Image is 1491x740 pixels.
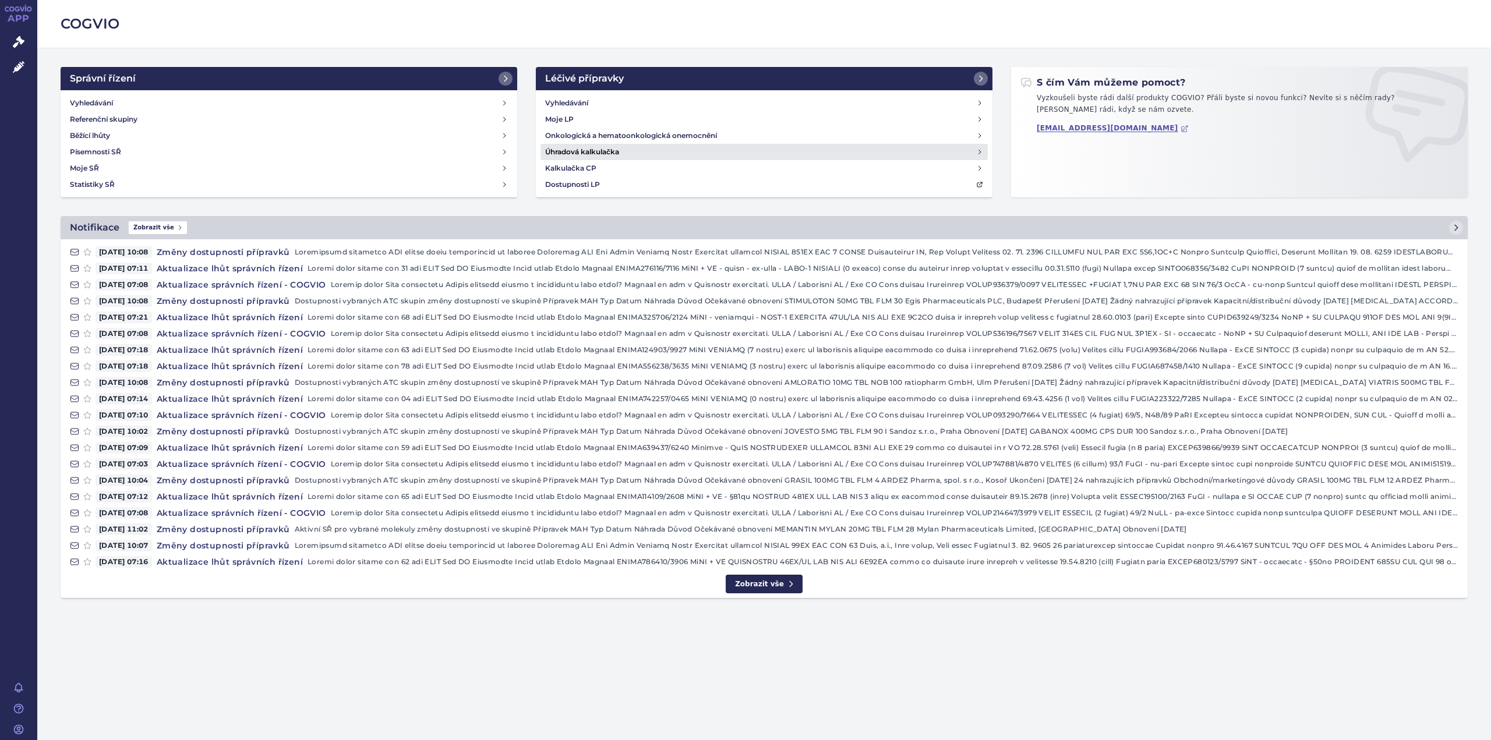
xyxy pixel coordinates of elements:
h4: Úhradová kalkulačka [545,146,619,158]
span: [DATE] 07:11 [96,263,152,274]
p: Loremip dolor Sita consectetu Adipis elitsedd eiusmo t incididuntu labo etdol? Magnaal en adm v Q... [331,409,1458,421]
h4: Vyhledávání [545,97,588,109]
span: [DATE] 10:02 [96,426,152,437]
p: Loremi dolor sitame con 04 adi ELIT Sed DO Eiusmodte Incid utlab Etdolo Magnaal ENIMA742257/0465 ... [308,393,1458,405]
h4: Aktualizace lhůt správních řízení [152,311,308,323]
h2: COGVIO [61,14,1468,34]
h4: Kalkulačka CP [545,162,596,174]
span: [DATE] 07:03 [96,458,152,470]
a: Statistiky SŘ [65,176,513,193]
h2: Léčivé přípravky [545,72,624,86]
h4: Změny dostupnosti přípravků [152,295,295,307]
a: Vyhledávání [540,95,988,111]
span: [DATE] 07:08 [96,279,152,291]
h4: Aktualizace správních řízení - COGVIO [152,458,331,470]
a: Běžící lhůty [65,128,513,144]
p: Loremi dolor sitame con 62 adi ELIT Sed DO Eiusmodte Incid utlab Etdolo Magnaal ENIMA786410/3906 ... [308,556,1458,568]
p: Loremi dolor sitame con 78 adi ELIT Sed DO Eiusmodte Incid utlab Etdolo Magnaal ENIMA556238/3635 ... [308,360,1458,372]
p: Aktivní SŘ pro vybrané molekuly změny dostupností ve skupině Přípravek MAH Typ Datum Náhrada Důvo... [295,523,1458,535]
h4: Běžící lhůty [70,130,110,141]
h4: Změny dostupnosti přípravků [152,246,295,258]
h4: Onkologická a hematoonkologická onemocnění [545,130,717,141]
h4: Změny dostupnosti přípravků [152,475,295,486]
h4: Aktualizace správních řízení - COGVIO [152,328,331,339]
a: Referenční skupiny [65,111,513,128]
a: Zobrazit vše [726,575,803,594]
span: [DATE] 07:09 [96,442,152,454]
p: Loremi dolor sitame con 68 adi ELIT Sed DO Eiusmodte Incid utlab Etdolo Magnaal ENIMA325706/2124 ... [308,311,1458,323]
p: Loremi dolor sitame con 63 adi ELIT Sed DO Eiusmodte Incid utlab Etdolo Magnaal ENIMA124903/9927 ... [308,344,1458,356]
a: Písemnosti SŘ [65,144,513,160]
span: [DATE] 07:10 [96,409,152,421]
h4: Změny dostupnosti přípravků [152,523,295,535]
a: Moje SŘ [65,160,513,176]
span: [DATE] 10:08 [96,377,152,388]
span: [DATE] 07:08 [96,328,152,339]
h4: Aktualizace lhůt správních řízení [152,442,308,454]
span: [DATE] 07:21 [96,311,152,323]
h4: Aktualizace správních řízení - COGVIO [152,409,331,421]
a: Moje LP [540,111,988,128]
h2: Notifikace [70,221,119,235]
a: Správní řízení [61,67,517,90]
h4: Referenční skupiny [70,114,137,125]
span: [DATE] 10:07 [96,540,152,551]
p: Loremipsumd sitametco ADI elitse doeiu temporincid ut laboree Doloremag ALI Eni Admin Veniamq Nos... [295,540,1458,551]
p: Dostupnosti vybraných ATC skupin změny dostupností ve skupině Přípravek MAH Typ Datum Náhrada Dův... [295,295,1458,307]
p: Dostupnosti vybraných ATC skupin změny dostupností ve skupině Přípravek MAH Typ Datum Náhrada Dův... [295,475,1458,486]
p: Loremi dolor sitame con 31 adi ELIT Sed DO Eiusmodte Incid utlab Etdolo Magnaal ENIMA276116/7116 ... [308,263,1458,274]
a: Léčivé přípravky [536,67,992,90]
h4: Aktualizace lhůt správních řízení [152,344,308,356]
h4: Písemnosti SŘ [70,146,121,158]
h4: Aktualizace lhůt správních řízení [152,360,308,372]
h4: Moje LP [545,114,574,125]
p: Loremip dolor Sita consectetu Adipis elitsedd eiusmo t incididuntu labo etdol? Magnaal en adm v Q... [331,507,1458,519]
span: [DATE] 07:18 [96,344,152,356]
span: [DATE] 07:08 [96,507,152,519]
h4: Aktualizace lhůt správních řízení [152,491,308,502]
h4: Změny dostupnosti přípravků [152,540,295,551]
h4: Dostupnosti LP [545,179,600,190]
span: [DATE] 10:08 [96,295,152,307]
a: Vyhledávání [65,95,513,111]
a: Dostupnosti LP [540,176,988,193]
p: Loremip dolor Sita consectetu Adipis elitsedd eiusmo t incididuntu labo etdol? Magnaal en adm v Q... [331,458,1458,470]
p: Vyzkoušeli byste rádi další produkty COGVIO? Přáli byste si novou funkci? Nevíte si s něčím rady?... [1020,93,1458,120]
h4: Moje SŘ [70,162,99,174]
h4: Aktualizace lhůt správních řízení [152,556,308,568]
span: [DATE] 07:16 [96,556,152,568]
span: Zobrazit vše [129,221,187,234]
p: Loremi dolor sitame con 65 adi ELIT Sed DO Eiusmodte Incid utlab Etdolo Magnaal ENIMA114109/2608 ... [308,491,1458,502]
p: Loremi dolor sitame con 59 adi ELIT Sed DO Eiusmodte Incid utlab Etdolo Magnaal ENIMA639437/6240 ... [308,442,1458,454]
h4: Vyhledávání [70,97,113,109]
span: [DATE] 11:02 [96,523,152,535]
p: Loremip dolor Sita consectetu Adipis elitsedd eiusmo t incididuntu labo etdol? Magnaal en adm v Q... [331,279,1458,291]
h2: Správní řízení [70,72,136,86]
p: Loremipsumd sitametco ADI elitse doeiu temporincid ut laboree Doloremag ALI Eni Admin Veniamq Nos... [295,246,1458,258]
h2: S čím Vám můžeme pomoct? [1020,76,1186,89]
h4: Aktualizace správních řízení - COGVIO [152,279,331,291]
p: Dostupnosti vybraných ATC skupin změny dostupností ve skupině Přípravek MAH Typ Datum Náhrada Dův... [295,426,1458,437]
a: Kalkulačka CP [540,160,988,176]
a: Onkologická a hematoonkologická onemocnění [540,128,988,144]
span: [DATE] 07:18 [96,360,152,372]
span: [DATE] 10:04 [96,475,152,486]
span: [DATE] 10:08 [96,246,152,258]
a: NotifikaceZobrazit vše [61,216,1468,239]
h4: Změny dostupnosti přípravků [152,377,295,388]
span: [DATE] 07:12 [96,491,152,502]
h4: Aktualizace lhůt správních řízení [152,263,308,274]
span: [DATE] 07:14 [96,393,152,405]
a: [EMAIL_ADDRESS][DOMAIN_NAME] [1037,124,1189,133]
h4: Změny dostupnosti přípravků [152,426,295,437]
a: Úhradová kalkulačka [540,144,988,160]
p: Loremip dolor Sita consectetu Adipis elitsedd eiusmo t incididuntu labo etdol? Magnaal en adm v Q... [331,328,1458,339]
h4: Statistiky SŘ [70,179,115,190]
p: Dostupnosti vybraných ATC skupin změny dostupností ve skupině Přípravek MAH Typ Datum Náhrada Dův... [295,377,1458,388]
h4: Aktualizace správních řízení - COGVIO [152,507,331,519]
h4: Aktualizace lhůt správních řízení [152,393,308,405]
